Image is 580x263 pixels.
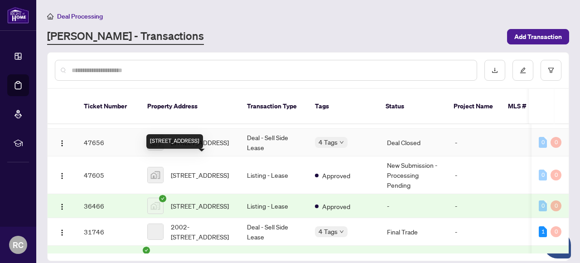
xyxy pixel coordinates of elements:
[539,170,547,180] div: 0
[551,170,561,180] div: 0
[339,140,344,145] span: down
[539,226,547,237] div: 1
[143,247,150,254] span: check-circle
[548,67,554,73] span: filter
[55,135,69,150] button: Logo
[159,195,166,202] span: check-circle
[514,29,562,44] span: Add Transaction
[148,167,163,183] img: thumbnail-img
[492,67,498,73] span: download
[77,129,140,156] td: 47656
[448,218,526,246] td: -
[551,137,561,148] div: 0
[448,129,526,156] td: -
[240,218,308,246] td: Deal - Sell Side Lease
[512,60,533,81] button: edit
[240,129,308,156] td: Deal - Sell Side Lease
[47,29,204,45] a: [PERSON_NAME] - Transactions
[322,170,350,180] span: Approved
[146,134,203,149] div: [STREET_ADDRESS]
[58,140,66,147] img: Logo
[507,29,569,44] button: Add Transaction
[539,137,547,148] div: 0
[58,229,66,236] img: Logo
[240,194,308,218] td: Listing - Lease
[148,198,163,214] img: thumbnail-img
[240,89,308,124] th: Transaction Type
[551,226,561,237] div: 0
[55,168,69,182] button: Logo
[520,67,526,73] span: edit
[57,12,103,20] span: Deal Processing
[77,156,140,194] td: 47605
[77,194,140,218] td: 36466
[171,222,232,242] span: 2002-[STREET_ADDRESS]
[13,239,24,251] span: RC
[47,13,53,19] span: home
[58,203,66,210] img: Logo
[448,194,526,218] td: -
[308,89,378,124] th: Tags
[446,89,501,124] th: Project Name
[319,137,338,147] span: 4 Tags
[484,60,505,81] button: download
[77,89,140,124] th: Ticket Number
[319,226,338,237] span: 4 Tags
[171,170,229,180] span: [STREET_ADDRESS]
[140,89,240,124] th: Property Address
[77,218,140,246] td: 31746
[240,156,308,194] td: Listing - Lease
[539,200,547,211] div: 0
[378,89,446,124] th: Status
[55,224,69,239] button: Logo
[58,172,66,180] img: Logo
[380,194,448,218] td: -
[171,201,229,211] span: [STREET_ADDRESS]
[448,156,526,194] td: -
[339,229,344,234] span: down
[541,60,561,81] button: filter
[7,7,29,24] img: logo
[380,156,448,194] td: New Submission - Processing Pending
[380,129,448,156] td: Deal Closed
[551,200,561,211] div: 0
[501,89,555,124] th: MLS #
[380,218,448,246] td: Final Trade
[322,201,350,211] span: Approved
[55,199,69,213] button: Logo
